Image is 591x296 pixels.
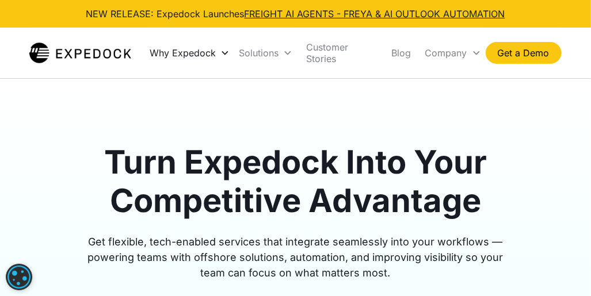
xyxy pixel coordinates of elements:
[29,41,131,64] a: home
[425,47,467,59] div: Company
[150,47,216,59] div: Why Expedock
[486,42,562,64] a: Get a Demo
[533,241,591,296] iframe: Chat Widget
[86,7,505,21] div: NEW RELEASE: Expedock Launches
[245,8,505,20] a: FREIGHT AI AGENTS - FREYA & AI OUTLOOK AUTOMATION
[421,28,486,78] div: Company
[75,143,517,220] h1: Turn Expedock Into Your Competitive Advantage
[239,47,279,59] div: Solutions
[383,28,421,78] a: Blog
[75,234,517,280] div: Get flexible, tech-enabled services that integrate seamlessly into your workflows — powering team...
[145,28,234,78] div: Why Expedock
[234,28,297,78] div: Solutions
[297,28,383,78] a: Customer Stories
[29,41,131,64] img: Expedock Logo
